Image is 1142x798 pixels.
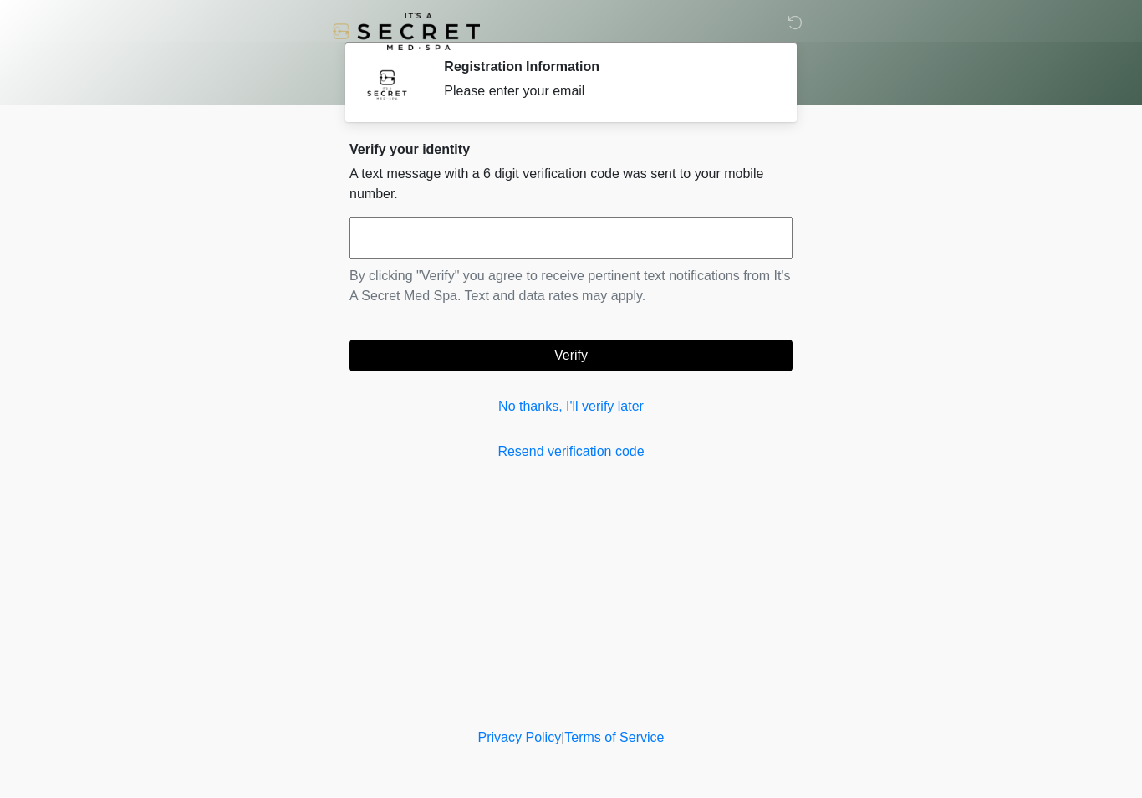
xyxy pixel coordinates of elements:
[349,141,793,157] h2: Verify your identity
[444,81,767,101] div: Please enter your email
[444,59,767,74] h2: Registration Information
[349,340,793,371] button: Verify
[349,442,793,462] a: Resend verification code
[362,59,412,109] img: Agent Avatar
[561,730,564,744] a: |
[564,730,664,744] a: Terms of Service
[349,396,793,417] a: No thanks, I'll verify later
[333,13,480,50] img: It's A Secret Med Spa Logo
[349,164,793,204] p: A text message with a 6 digit verification code was sent to your mobile number.
[349,266,793,306] p: By clicking "Verify" you agree to receive pertinent text notifications from It's A Secret Med Spa...
[478,730,562,744] a: Privacy Policy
